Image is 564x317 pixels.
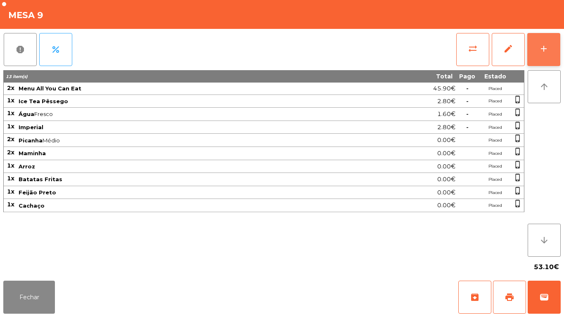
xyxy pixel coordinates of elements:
[514,121,522,130] span: phone_iphone
[470,292,480,302] span: archive
[466,85,469,92] span: -
[7,188,14,195] span: 1x
[514,147,522,156] span: phone_iphone
[7,201,14,208] span: 1x
[456,33,489,66] button: sync_alt
[8,9,43,21] h4: Mesa 9
[493,281,526,314] button: print
[7,97,14,104] span: 1x
[539,82,549,92] i: arrow_upward
[51,45,61,54] span: percent
[7,84,14,92] span: 2x
[479,173,512,186] td: Placed
[479,121,512,134] td: Placed
[3,281,55,314] button: Fechar
[39,33,72,66] button: percent
[514,108,522,116] span: phone_iphone
[528,70,561,103] button: arrow_upward
[514,187,522,195] span: phone_iphone
[539,235,549,245] i: arrow_downward
[19,150,46,156] span: Maminha
[437,96,455,107] span: 2.80€
[19,85,81,92] span: Menu All You Can Eat
[19,137,339,144] span: Médio
[534,261,559,273] span: 53.10€
[19,202,45,209] span: Cachaço
[503,44,513,54] span: edit
[514,161,522,169] span: phone_iphone
[7,109,14,117] span: 1x
[437,161,455,172] span: 0.00€
[505,292,514,302] span: print
[458,281,491,314] button: archive
[19,176,62,182] span: Batatas Fritas
[340,70,456,83] th: Total
[514,134,522,142] span: phone_iphone
[7,135,14,143] span: 2x
[19,137,43,144] span: Picanha
[437,122,455,133] span: 2.80€
[479,147,512,160] td: Placed
[514,199,522,208] span: phone_iphone
[527,33,560,66] button: add
[528,281,561,314] button: wallet
[19,111,339,117] span: Fresco
[539,44,549,54] div: add
[479,199,512,212] td: Placed
[466,110,469,118] span: -
[19,98,68,104] span: Ice Tea Pêssego
[528,224,561,257] button: arrow_downward
[479,160,512,173] td: Placed
[479,83,512,95] td: Placed
[4,33,37,66] button: report
[437,135,455,146] span: 0.00€
[19,163,35,170] span: Arroz
[19,189,56,196] span: Feijão Preto
[437,109,455,120] span: 1.60€
[6,74,28,79] span: 13 item(s)
[479,186,512,199] td: Placed
[514,95,522,104] span: phone_iphone
[437,148,455,159] span: 0.00€
[19,124,43,130] span: Imperial
[7,123,14,130] span: 1x
[479,134,512,147] td: Placed
[7,162,14,169] span: 1x
[15,45,25,54] span: report
[539,292,549,302] span: wallet
[479,70,512,83] th: Estado
[514,173,522,182] span: phone_iphone
[479,108,512,121] td: Placed
[468,44,478,54] span: sync_alt
[437,200,455,211] span: 0.00€
[19,111,34,117] span: Água
[433,83,455,94] span: 45.90€
[7,175,14,182] span: 1x
[7,149,14,156] span: 2x
[456,70,479,83] th: Pago
[479,95,512,108] td: Placed
[466,97,469,105] span: -
[492,33,525,66] button: edit
[437,174,455,185] span: 0.00€
[437,187,455,198] span: 0.00€
[466,123,469,131] span: -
